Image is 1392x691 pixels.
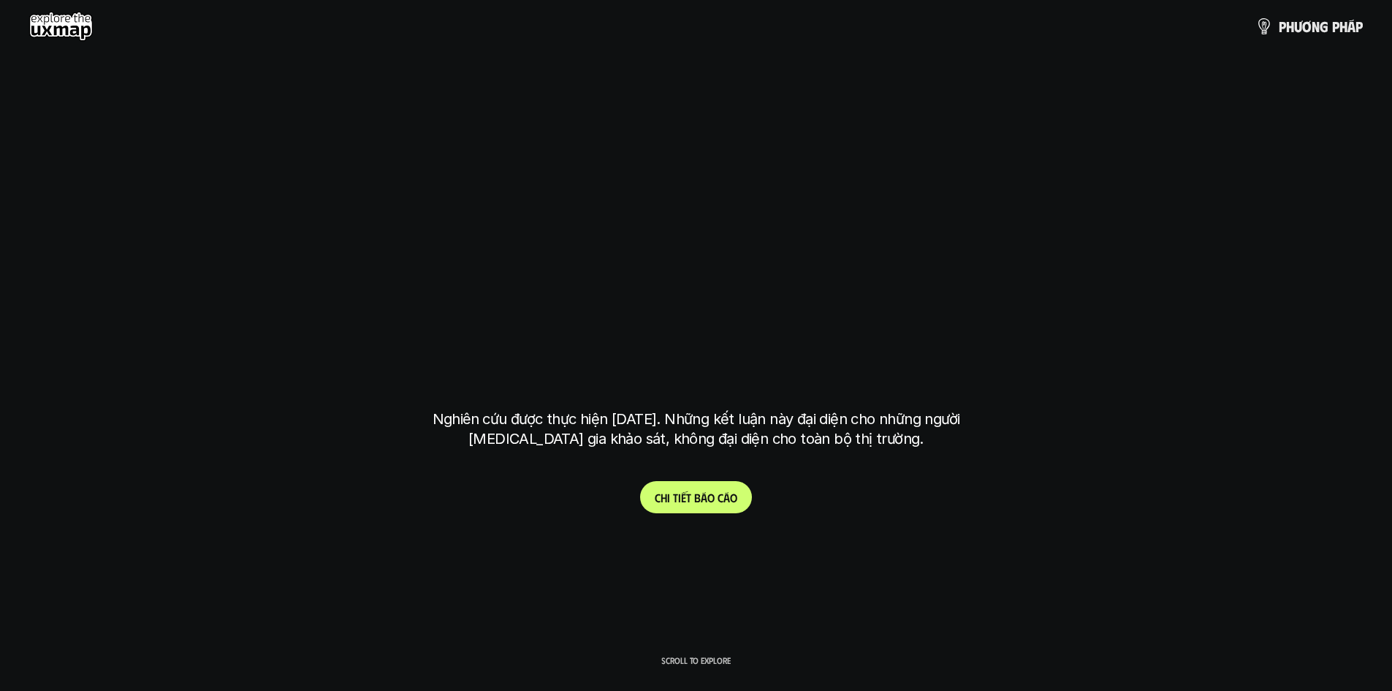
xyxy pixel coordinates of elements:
span: p [1332,18,1339,34]
span: o [707,491,715,505]
a: Chitiếtbáocáo [640,481,752,513]
span: ế [681,491,686,505]
span: h [661,491,667,505]
span: c [718,491,723,505]
span: p [1279,18,1286,34]
span: i [678,491,681,505]
span: h [1339,18,1347,34]
span: ơ [1302,18,1312,34]
span: á [701,491,707,505]
span: h [1286,18,1294,34]
span: o [730,491,737,505]
p: Scroll to explore [661,655,731,665]
span: t [673,491,678,505]
span: t [686,491,691,505]
span: n [1312,18,1320,34]
p: Nghiên cứu được thực hiện [DATE]. Những kết luận này đại diện cho những người [MEDICAL_DATA] gia ... [422,409,970,449]
span: p [1355,18,1363,34]
a: phươngpháp [1255,12,1363,41]
h1: phạm vi công việc của [430,214,963,276]
span: b [694,491,701,505]
h6: Kết quả nghiên cứu [646,181,757,197]
h1: tại [GEOGRAPHIC_DATA] [436,330,956,391]
span: C [655,491,661,505]
span: i [667,491,670,505]
span: g [1320,18,1328,34]
span: á [1347,18,1355,34]
span: á [723,491,730,505]
span: ư [1294,18,1302,34]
